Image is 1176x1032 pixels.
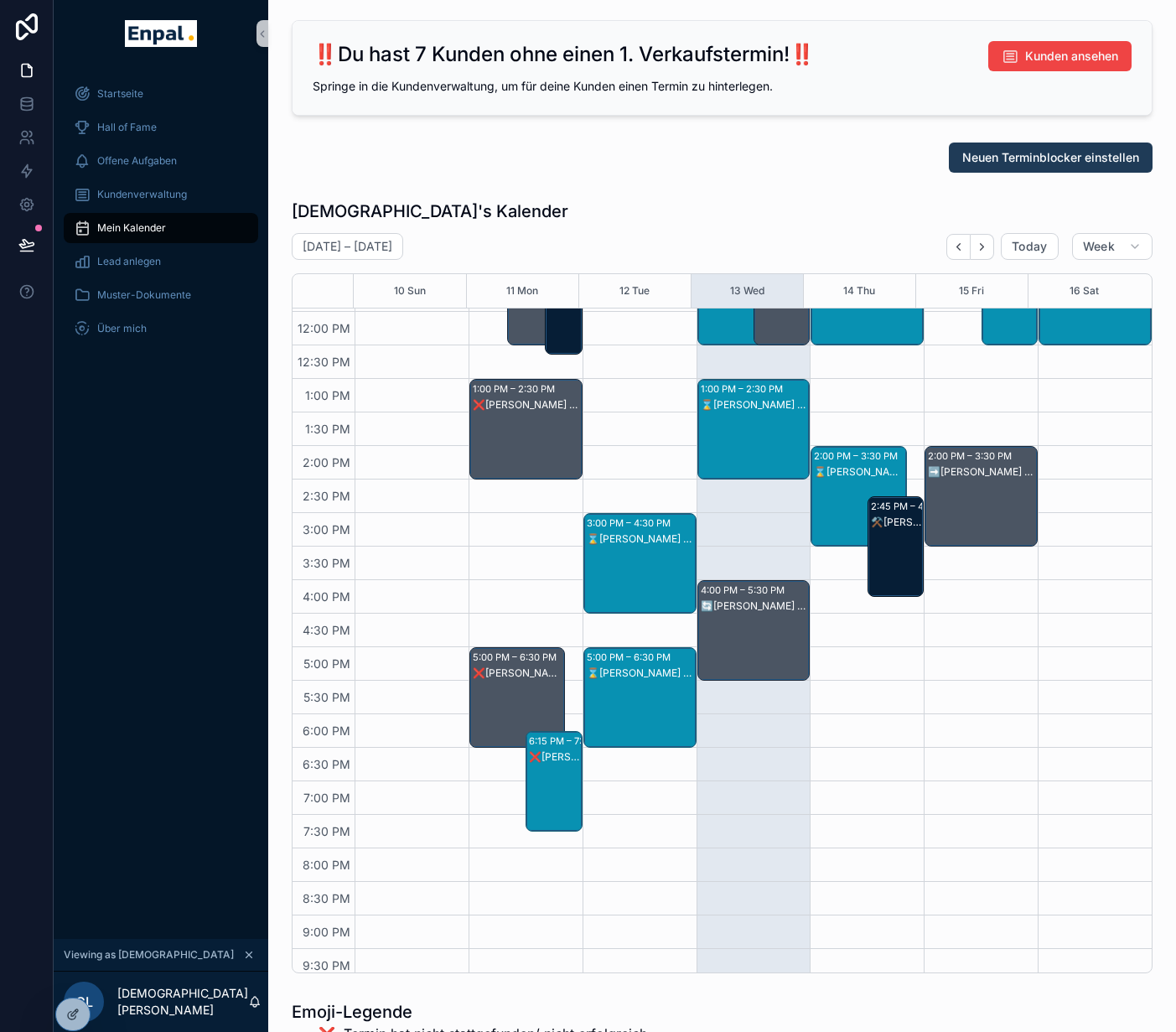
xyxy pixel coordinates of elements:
a: Über mich [64,314,258,344]
div: 1:00 PM – 2:30 PM [701,381,787,397]
button: Kunden ansehen [988,41,1132,71]
span: 4:30 PM [298,623,355,637]
span: 4:00 PM [298,589,355,604]
div: scrollable content [54,67,268,366]
span: 2:00 PM [298,455,355,469]
button: 12 Tue [619,274,650,308]
span: 5:00 PM [299,656,355,671]
div: 3:00 PM – 4:30 PM⌛[PERSON_NAME] - 1. VG [584,514,696,613]
span: Startseite [97,87,143,101]
div: ⌛[PERSON_NAME] - 1. VG [814,465,905,479]
p: [DEMOGRAPHIC_DATA][PERSON_NAME] [117,985,248,1019]
span: Lead anlegen [97,255,161,268]
span: Mein Kalender [97,221,166,235]
a: Offene Aufgaben [64,146,258,176]
div: 1:00 PM – 2:30 PM❌[PERSON_NAME] - 1. VG [470,380,582,479]
div: 5:00 PM – 6:30 PM [587,649,675,666]
span: 8:00 PM [298,858,355,872]
div: 2:45 PM – 4:15 PM⚒️[PERSON_NAME] - MVT [868,497,923,596]
button: 16 Sat [1070,274,1099,308]
button: 10 Sun [394,274,426,308]
span: 5:30 PM [299,690,355,704]
span: Week [1083,239,1115,254]
div: 1:00 PM – 2:30 PM⌛[PERSON_NAME] - 1. VG [698,380,810,479]
span: Neuen Terminblocker einstellen [962,149,1139,166]
span: 2:30 PM [298,489,355,503]
span: Springe in die Kundenverwaltung, um für deine Kunden einen Termin zu hinterlegen. [313,79,773,93]
button: 13 Wed [730,274,764,308]
div: 5:00 PM – 6:30 PM⌛[PERSON_NAME] - 1. VG [584,648,696,747]
button: 11 Mon [506,274,538,308]
a: Lead anlegen [64,246,258,277]
a: Muster-Dokumente [64,280,258,310]
div: ❌[PERSON_NAME] - 2. VG [473,666,564,680]
span: Viewing as [DEMOGRAPHIC_DATA] [64,948,234,962]
span: 6:30 PM [298,757,355,771]
div: 2:45 PM – 4:15 PM [871,498,957,515]
a: Hall of Fame [64,112,258,143]
span: 12:30 PM [293,355,355,369]
span: 1:00 PM [301,388,355,402]
div: 6:15 PM – 7:45 PM [529,733,614,749]
div: ➡️[PERSON_NAME] - 1. VG [928,465,1036,479]
img: App logo [125,20,196,47]
div: 4:00 PM – 5:30 PM [701,582,789,599]
div: ❌[PERSON_NAME] - 1. VG [473,398,581,412]
span: CL [75,992,93,1012]
span: Today [1012,239,1048,254]
h1: Emoji-Legende [292,1000,680,1024]
button: 14 Thu [843,274,875,308]
h2: ‼️Du hast 7 Kunden ohne einen 1. Verkaufstermin!‼️ [313,41,815,68]
div: 2:00 PM – 3:30 PM [814,448,902,464]
span: 12:00 PM [293,321,355,335]
span: 1:30 PM [301,422,355,436]
button: Back [946,234,971,260]
span: Offene Aufgaben [97,154,177,168]
div: ⚒️[PERSON_NAME] - MVT [871,516,922,529]
a: Startseite [64,79,258,109]
button: Today [1001,233,1059,260]
div: 2:00 PM – 3:30 PM➡️[PERSON_NAME] - 1. VG [925,447,1037,546]
span: Muster-Dokumente [97,288,191,302]
div: ⌛[PERSON_NAME] - 1. VG [701,398,809,412]
span: 8:30 PM [298,891,355,905]
button: Week [1072,233,1153,260]
a: Kundenverwaltung [64,179,258,210]
a: Mein Kalender [64,213,258,243]
div: 5:00 PM – 6:30 PM [473,649,561,666]
span: 3:30 PM [298,556,355,570]
span: 7:30 PM [299,824,355,838]
span: Über mich [97,322,147,335]
span: Kundenverwaltung [97,188,187,201]
div: 1:00 PM – 2:30 PM [473,381,559,397]
h2: [DATE] – [DATE] [303,238,392,255]
div: ⌛[PERSON_NAME] - 1. VG [587,666,695,680]
span: 6:00 PM [298,723,355,738]
div: 2:00 PM – 3:30 PM [928,448,1016,464]
span: Hall of Fame [97,121,157,134]
div: ⌛[PERSON_NAME] - 1. VG [587,532,695,546]
button: Next [971,234,994,260]
div: 2:00 PM – 3:30 PM⌛[PERSON_NAME] - 1. VG [811,447,906,546]
span: 7:00 PM [299,791,355,805]
h1: [DEMOGRAPHIC_DATA]'s Kalender [292,200,568,223]
button: Neuen Terminblocker einstellen [949,143,1153,173]
span: 9:30 PM [298,958,355,972]
div: ❌[PERSON_NAME] - 1. VG [529,750,580,764]
span: Kunden ansehen [1025,48,1118,65]
span: 3:00 PM [298,522,355,537]
div: 🔄️[PERSON_NAME] - 1. VG [701,599,809,613]
div: 5:00 PM – 6:30 PM❌[PERSON_NAME] - 2. VG [470,648,565,747]
div: 3:00 PM – 4:30 PM [587,515,675,532]
span: 9:00 PM [298,925,355,939]
div: 6:15 PM – 7:45 PM❌[PERSON_NAME] - 1. VG [526,732,581,831]
button: 15 Fri [959,274,984,308]
div: 4:00 PM – 5:30 PM🔄️[PERSON_NAME] - 1. VG [698,581,810,680]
